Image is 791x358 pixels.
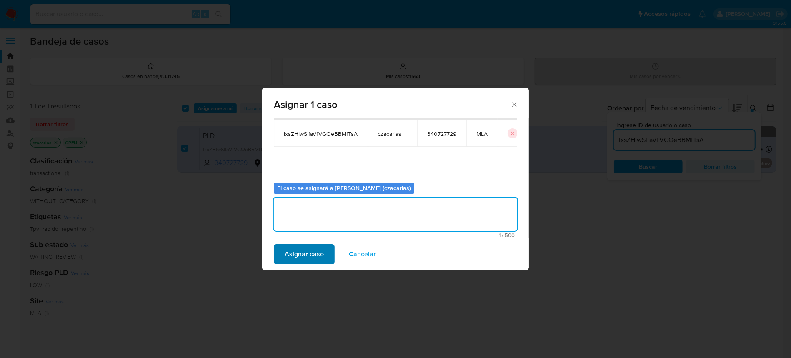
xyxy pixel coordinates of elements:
[510,100,518,108] button: Cerrar ventana
[262,88,529,270] div: assign-modal
[349,245,376,263] span: Cancelar
[274,244,335,264] button: Asignar caso
[338,244,387,264] button: Cancelar
[284,130,358,138] span: lxsZHlwSlfaVfVGOeBBMfTsA
[427,130,456,138] span: 340727729
[274,100,510,110] span: Asignar 1 caso
[508,128,518,138] button: icon-button
[285,245,324,263] span: Asignar caso
[476,130,488,138] span: MLA
[277,184,411,192] b: El caso se asignará a [PERSON_NAME] (czacarias)
[378,130,407,138] span: czacarias
[276,233,515,238] span: Máximo 500 caracteres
